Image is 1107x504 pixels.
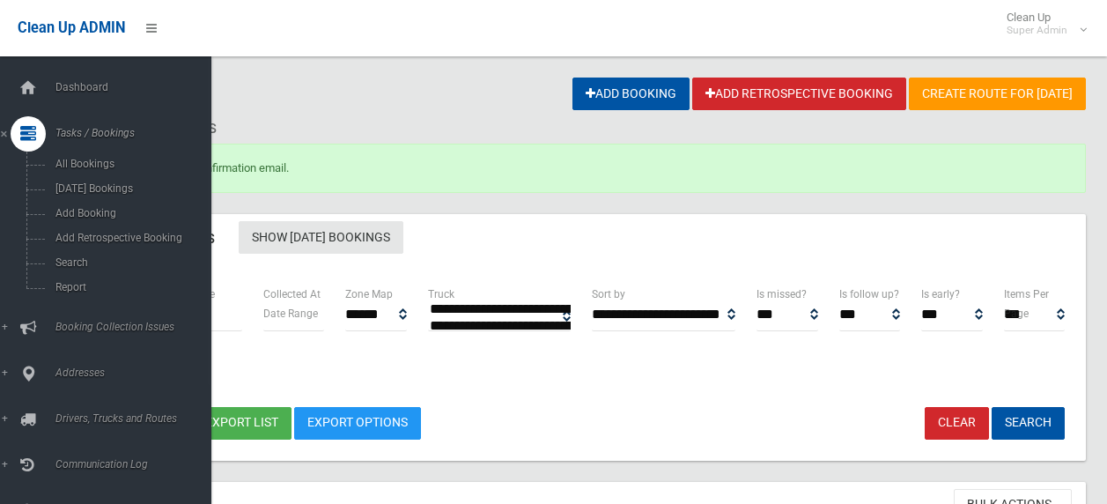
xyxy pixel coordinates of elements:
a: Clear [925,407,989,440]
button: Export list [192,407,292,440]
label: Truck [428,285,454,304]
span: Clean Up [998,11,1085,37]
span: Add Retrospective Booking [50,232,210,244]
div: Booking sent confirmation email. [77,144,1086,193]
span: Add Booking [50,207,210,219]
span: Search [50,256,210,269]
span: All Bookings [50,158,210,170]
a: Export Options [294,407,421,440]
a: Add Booking [572,78,690,110]
button: Search [992,407,1065,440]
a: Show [DATE] Bookings [239,221,403,254]
a: Add Retrospective Booking [692,78,906,110]
span: Addresses [50,367,225,379]
span: Tasks / Bookings [50,127,225,139]
a: Create route for [DATE] [909,78,1086,110]
small: Super Admin [1007,24,1067,37]
span: Report [50,281,210,293]
span: Clean Up ADMIN [18,19,125,36]
span: Dashboard [50,81,225,93]
span: Drivers, Trucks and Routes [50,412,225,425]
span: Booking Collection Issues [50,321,225,333]
span: [DATE] Bookings [50,182,210,195]
span: Communication Log [50,458,225,471]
